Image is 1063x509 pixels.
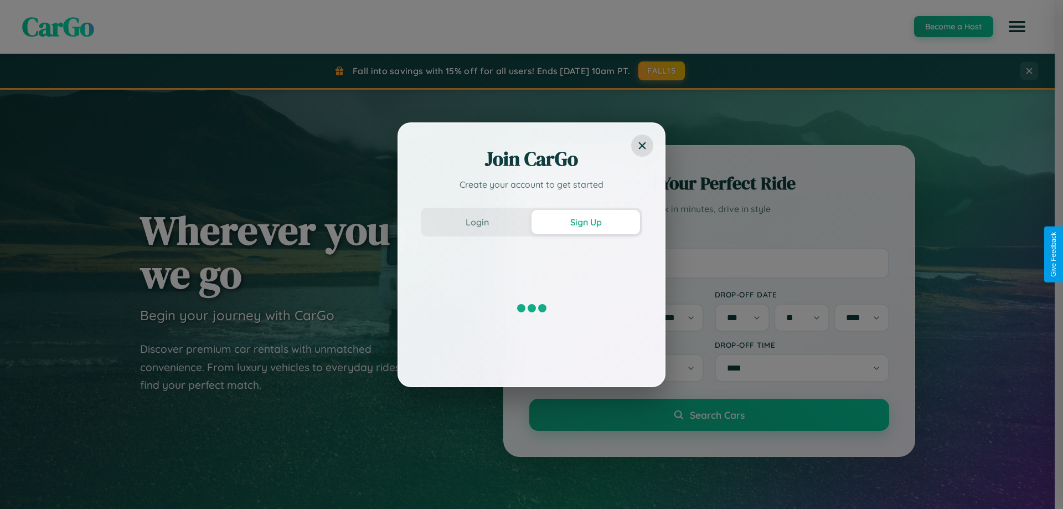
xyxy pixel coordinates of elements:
iframe: Intercom live chat [11,471,38,498]
h2: Join CarGo [421,146,642,172]
button: Login [423,210,531,234]
p: Create your account to get started [421,178,642,191]
div: Give Feedback [1050,232,1057,277]
button: Sign Up [531,210,640,234]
